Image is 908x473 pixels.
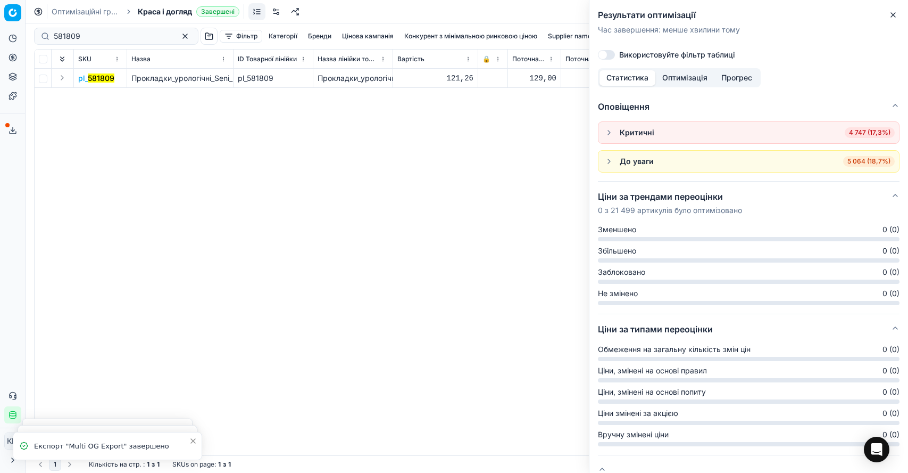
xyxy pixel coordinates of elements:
span: Прокладки_урологічні_Seni_[DEMOGRAPHIC_DATA]_Super_15_шт. [131,74,364,83]
span: 0 (0) [882,288,899,299]
strong: з [223,460,226,469]
span: 5 064 (18,7%) [843,156,895,167]
span: Назва [131,55,151,63]
h2: Результати оптимізації [598,9,899,21]
span: Краса і догляд [138,6,192,17]
div: : [89,460,160,469]
button: Бренди [304,30,336,43]
span: 0 (0) [882,267,899,278]
button: Оповіщення [598,92,899,121]
span: Збільшено [598,246,636,256]
span: SKU [78,55,91,63]
span: 0 (0) [882,365,899,376]
div: 129,00 [565,73,636,84]
span: Краса і доглядЗавершені [138,6,239,17]
div: pl_581809 [238,73,309,84]
button: Go to previous page [34,458,47,471]
span: ID Товарної лінійки [238,55,297,63]
button: Цінова кампанія [338,30,398,43]
button: Ціни за трендами переоцінки0 з 21 499 артикулів було оптимізовано [598,182,899,224]
strong: з [152,460,155,469]
div: До уваги [620,156,654,167]
span: 0 (0) [882,408,899,419]
span: Ціни змінені за акцією [598,408,678,419]
span: Обмеження на загальну кількість змін цін [598,344,751,355]
button: Go to next page [63,458,76,471]
button: Оптимізація [655,70,714,86]
button: Expand all [56,53,69,66]
span: 0 (0) [882,224,899,235]
div: Експорт "Multi OG Export" завершено [34,441,189,452]
span: Ціни, змінені на основі правил [598,365,707,376]
a: Оптимізаційні групи [52,6,120,17]
span: Назва лінійки товарів [318,55,378,63]
button: Supplier name [544,30,596,43]
div: Ціни за типами переоцінки [598,344,899,455]
strong: 1 [218,460,221,469]
span: Ціни, змінені на основі попиту [598,387,706,397]
span: 0 (0) [882,429,899,440]
span: Вручну змінені ціни [598,429,669,440]
button: Close toast [187,435,199,447]
p: Час завершення : менше хвилини тому [598,25,899,35]
span: Не змінено [598,288,638,299]
span: Поточна промо ціна [565,55,626,63]
button: Фільтр [220,30,262,43]
button: 1 [49,458,61,471]
span: 0 (0) [882,246,899,256]
mark: 581809 [88,74,114,83]
div: Критичні [620,127,654,138]
span: 0 (0) [882,344,899,355]
h5: Ціни за трендами переоцінки [598,190,742,203]
span: 🔒 [482,55,490,63]
div: 129,00 [512,73,556,84]
span: Зменшено [598,224,636,235]
button: Прогрес [714,70,759,86]
span: 4 747 (17,3%) [845,127,895,138]
span: Кількість на стр. [89,460,141,469]
span: pl_ [78,73,114,84]
button: КM [4,433,21,450]
span: Завершені [196,6,239,17]
button: Конкурент з мінімальною ринковою ціною [400,30,542,43]
div: 121,26 [397,73,473,84]
span: 0 (0) [882,387,899,397]
button: Категорії [264,30,302,43]
button: pl_581809 [78,73,114,84]
p: 0 з 21 499 артикулів було оптимізовано [598,205,742,216]
nav: pagination [34,458,76,471]
div: Прокладки_урологічні_Seni_[DEMOGRAPHIC_DATA]_Super_15_шт. [318,73,388,84]
div: Ціни за трендами переоцінки0 з 21 499 артикулів було оптимізовано [598,224,899,314]
span: Поточна ціна [512,55,546,63]
input: Пошук по SKU або назві [54,31,170,42]
button: Expand [56,71,69,84]
strong: 1 [147,460,149,469]
strong: 1 [228,460,231,469]
div: Оповіщення [598,121,899,181]
span: КM [5,433,21,449]
nav: breadcrumb [52,6,239,17]
label: Використовуйте фільтр таблиці [619,51,735,59]
span: Вартість [397,55,424,63]
button: Ціни за типами переоцінки [598,314,899,344]
strong: 1 [157,460,160,469]
div: Open Intercom Messenger [864,437,889,462]
span: SKUs on page : [172,460,216,469]
span: Заблоковано [598,267,645,278]
button: Статистика [599,70,655,86]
